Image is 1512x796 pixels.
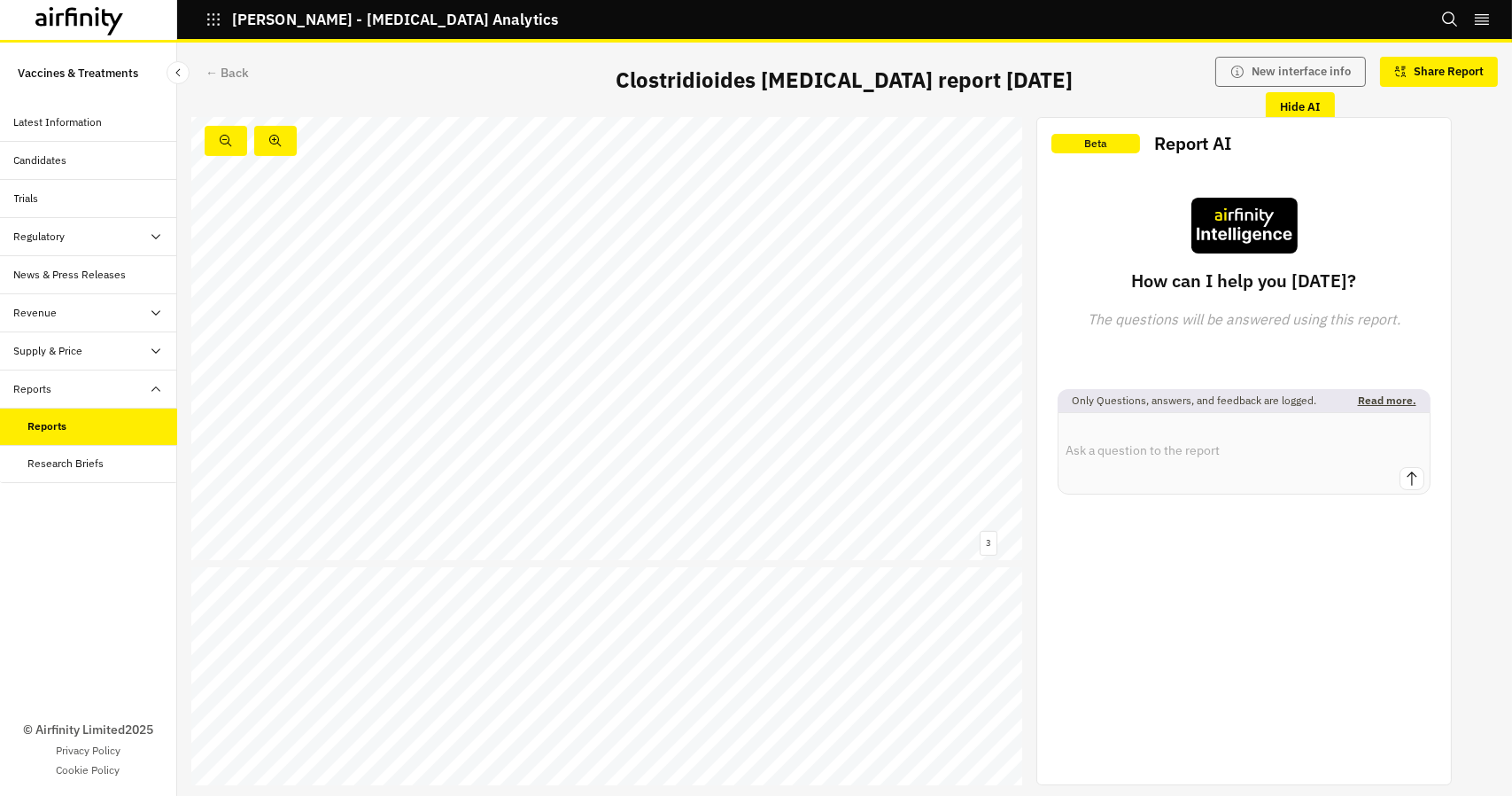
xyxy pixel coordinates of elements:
span: → [617,259,631,272]
span: increase [737,748,777,759]
div: Revenue [14,305,58,321]
span: in all reported case rates [779,688,892,698]
p: Beta [1051,134,1140,153]
span: years [394,743,419,753]
i: The questions will be answered using this report. [1088,308,1400,330]
span: increase [728,718,768,729]
p: Vaccines & Treatments [18,57,138,90]
span: mortality [394,706,438,717]
button: [PERSON_NAME] - [MEDICAL_DATA] Analytics [205,4,558,35]
span: CDI incidence and mortality in [GEOGRAPHIC_DATA] [236,305,546,318]
span: → [617,305,631,318]
span: Different treatments used in the [GEOGRAPHIC_DATA] [236,421,555,434]
span: Summary [215,236,273,249]
span: Private & Co nfidential [270,536,333,542]
p: [PERSON_NAME] - [MEDICAL_DATA] Analytics [232,12,558,27]
span: Recent case data shows [394,731,502,742]
span: - [826,748,830,759]
div: Reports [28,418,67,434]
span: 9.4% [688,714,725,729]
p: Read more. [1344,389,1431,412]
span: → [215,421,229,434]
span: in community [771,718,832,729]
span: Treatment landscape [639,282,762,295]
span: 15.9% [688,684,733,698]
p: Only Questions, answers, and feedback are logged. [1058,389,1330,412]
span: Last updated: [DATE] [218,544,279,550]
p: © Airfinity Limited 2025 [23,721,153,739]
span: CDI incidence and mortality in the G7 [236,329,451,342]
span: over past 10 [582,731,638,742]
a: Cookie Policy [57,762,120,778]
div: Latest Information [14,114,103,130]
span: in [574,695,583,706]
span: increase [737,688,777,698]
span: Treatment usage [215,375,317,388]
span: England has seen [394,695,473,706]
img: airfinity-intelligence.5d2e38ac6ab089b05e792b5baf3e13f7.svg [1191,198,1298,254]
span: - [833,718,836,729]
span: cases [585,695,611,706]
span: – [265,536,268,542]
p: Share Report [1414,65,1484,79]
div: Candidates [14,152,67,168]
div: Research Briefs [28,456,105,472]
span: Airfinity [241,536,263,542]
div: Trials [14,191,39,207]
p: Clostridioides [MEDICAL_DATA] report [DATE] [616,64,1074,96]
span: since [DATE] [440,706,500,717]
button: Hide AI [1266,92,1335,122]
span: 27.9% [688,745,733,759]
span: in hospital [779,748,826,759]
button: Share Report [1380,57,1498,87]
div: ← Back [205,64,249,82]
span: Executive summary [213,602,327,614]
div: Supply & Price [14,343,83,359]
div: Regulatory [14,229,66,245]
a: Privacy Policy [56,743,120,759]
button: Search [1441,4,1459,35]
span: onset rates [831,748,881,759]
span: → [215,397,229,410]
span: slight increases [506,731,579,742]
span: © 2025 [218,536,239,542]
span: → [617,282,631,295]
div: Reports [14,381,52,397]
span: Vaccines landscape [639,305,753,318]
p: How can I help you [DATE]? [1132,268,1357,294]
span: and [613,695,630,706]
button: New interface info [1215,57,1366,87]
div: News & Press Releases [14,267,127,283]
span: substantial declines [476,695,571,706]
h2: Report AI [1154,127,1231,160]
span: Contents [212,176,420,227]
span: Antibiotic classes used in the [GEOGRAPHIC_DATA] [236,397,538,410]
span: → [215,329,229,342]
span: → [215,305,229,318]
span: Key news and media [639,259,757,272]
button: Close Sidebar [167,61,190,84]
span: onset rates [836,718,888,729]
